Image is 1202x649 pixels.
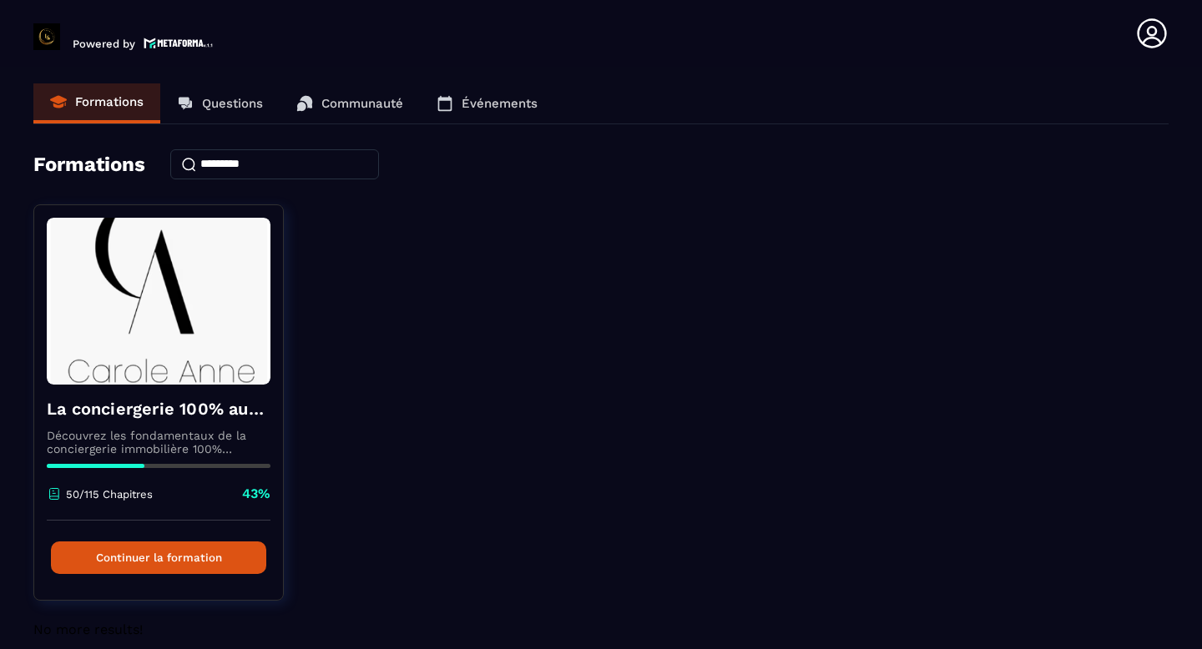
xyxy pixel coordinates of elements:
img: formation-background [47,218,270,385]
p: Questions [202,96,263,111]
img: logo [144,36,214,50]
a: formation-backgroundLa conciergerie 100% automatiséeDécouvrez les fondamentaux de la conciergerie... [33,204,305,621]
p: 43% [242,485,270,503]
p: Découvrez les fondamentaux de la conciergerie immobilière 100% automatisée. Cette formation est c... [47,429,270,455]
a: Questions [160,83,280,123]
button: Continuer la formation [51,541,266,574]
h4: La conciergerie 100% automatisée [47,397,270,420]
span: No more results! [33,621,143,637]
a: Événements [420,83,554,123]
p: 50/115 Chapitres [66,488,153,501]
p: Powered by [73,38,135,50]
img: logo-branding [33,23,60,50]
p: Événements [462,96,538,111]
h4: Formations [33,153,145,176]
p: Formations [75,94,144,109]
a: Communauté [280,83,420,123]
a: Formations [33,83,160,123]
p: Communauté [321,96,403,111]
